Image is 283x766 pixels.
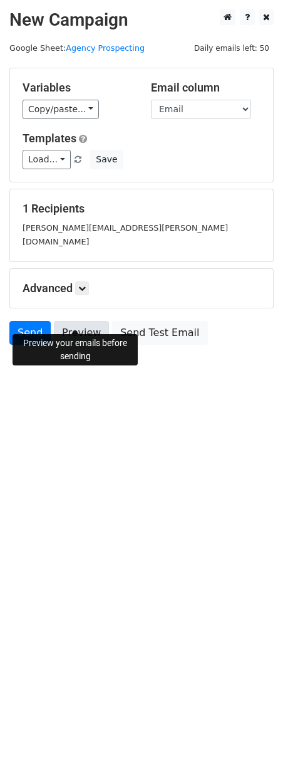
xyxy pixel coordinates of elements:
[23,132,76,145] a: Templates
[23,281,260,295] h5: Advanced
[220,706,283,766] iframe: Chat Widget
[66,43,145,53] a: Agency Prospecting
[112,321,207,345] a: Send Test Email
[190,43,274,53] a: Daily emails left: 50
[23,100,99,119] a: Copy/paste...
[23,202,260,216] h5: 1 Recipients
[13,334,138,365] div: Preview your emails before sending
[190,41,274,55] span: Daily emails left: 50
[23,150,71,169] a: Load...
[9,321,51,345] a: Send
[54,321,109,345] a: Preview
[9,9,274,31] h2: New Campaign
[23,81,132,95] h5: Variables
[9,43,145,53] small: Google Sheet:
[90,150,123,169] button: Save
[151,81,260,95] h5: Email column
[23,223,228,247] small: [PERSON_NAME][EMAIL_ADDRESS][PERSON_NAME][DOMAIN_NAME]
